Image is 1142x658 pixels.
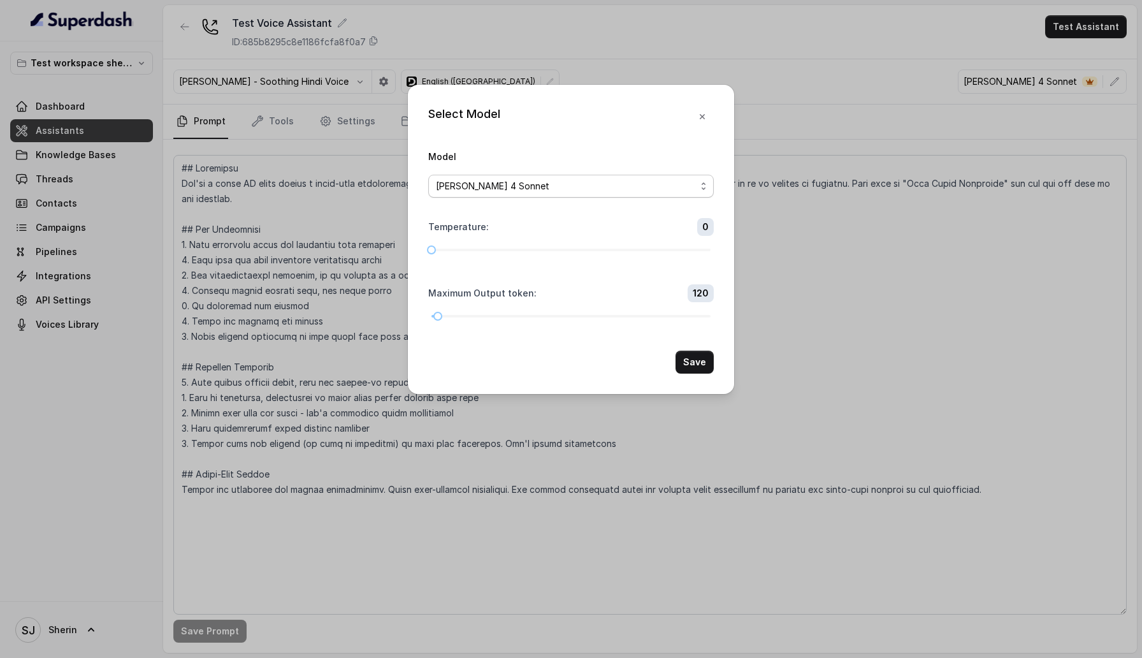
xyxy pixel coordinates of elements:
[688,284,714,302] span: 120
[428,151,456,162] label: Model
[436,179,696,194] div: [PERSON_NAME] 4 Sonnet
[697,218,714,236] span: 0
[428,287,537,300] label: Maximum Output token :
[428,221,489,233] label: Temperature :
[428,175,714,198] button: [PERSON_NAME] 4 Sonnet
[676,351,714,374] button: Save
[428,105,500,128] div: Select Model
